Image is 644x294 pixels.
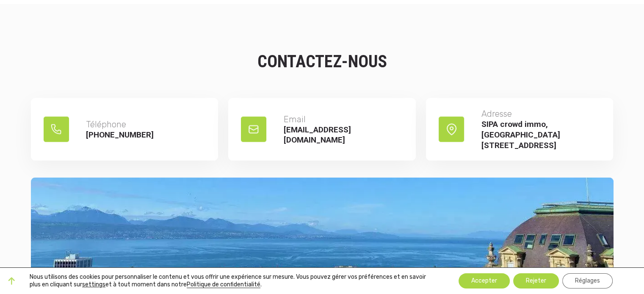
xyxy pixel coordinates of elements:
p: Email [284,114,403,125]
img: Group-27 [439,117,464,142]
h2: CONTACTEZ-NOUS [31,51,614,73]
p: [EMAIL_ADDRESS][DOMAIN_NAME] [284,125,403,146]
input: J'accepte de recevoir des communications de SIPA crowd immo [2,185,8,191]
p: Nous utilisons des cookies pour personnaliser le contenu et vous offrir une expérience sur mesure... [30,273,437,289]
img: Telephone [44,117,69,142]
p: J'accepte de recevoir des communications de SIPA crowd immo [11,184,183,191]
span: Nom [193,0,206,8]
span: Country [193,104,216,112]
p: SIPA crowd immo, [GEOGRAPHIC_DATA] [STREET_ADDRESS] [481,119,600,151]
div: Widget de chat [602,253,644,294]
button: Accepter [459,273,510,289]
img: Email [241,117,266,142]
button: Réglages [562,273,613,289]
button: Rejeter [513,273,559,289]
iframe: Chat Widget [602,253,644,294]
a: Politique de confidentialité [187,281,260,288]
p: Téléphone [86,119,205,130]
p: Adresse [481,108,600,119]
p: [PHONE_NUMBER] [86,130,205,140]
button: settings [82,281,105,289]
